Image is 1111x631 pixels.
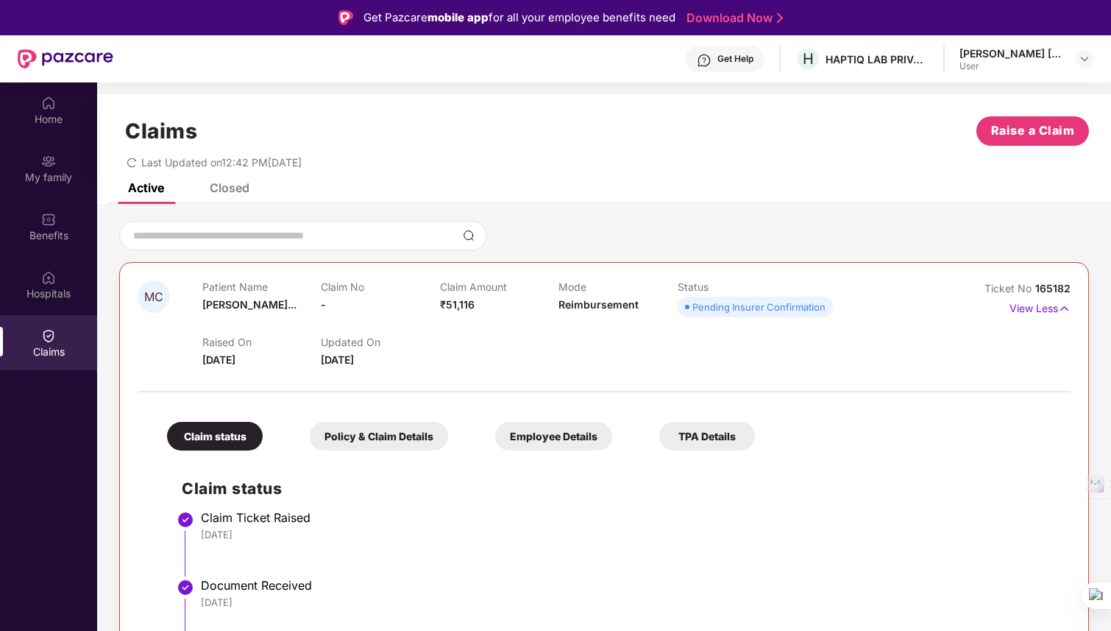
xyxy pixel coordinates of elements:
[202,336,321,348] p: Raised On
[959,46,1062,60] div: [PERSON_NAME] [PERSON_NAME] Chandarki
[177,511,194,529] img: svg+xml;base64,PHN2ZyBpZD0iU3RlcC1Eb25lLTMyeDMyIiB4bWxucz0iaHR0cDovL3d3dy53My5vcmcvMjAwMC9zdmciIH...
[202,281,321,293] p: Patient Name
[463,230,475,242] img: svg+xml;base64,PHN2ZyBpZD0iU2VhcmNoLTMyeDMyIiB4bWxucz0iaHR0cDovL3d3dy53My5vcmcvMjAwMC9zdmciIHdpZH...
[803,50,814,68] span: H
[41,328,56,343] img: svg+xml;base64,PHN2ZyBpZD0iQ2xhaW0iIHhtbG5zPSJodHRwOi8vd3d3LnczLm9yZy8yMDAwL3N2ZyIgd2lkdGg9IjIwIi...
[321,353,354,366] span: [DATE]
[1035,282,1071,295] span: 165182
[495,422,612,451] div: Employee Details
[1009,297,1071,317] p: View Less
[128,180,164,195] div: Active
[182,476,1056,501] h2: Claim status
[125,119,197,144] h1: Claims
[692,300,826,314] div: Pending Insurer Confirmation
[363,9,675,27] div: Get Pazcare for all your employee benefits need
[201,596,1056,609] div: [DATE]
[678,281,796,293] p: Status
[697,53,711,68] img: svg+xml;base64,PHN2ZyBpZD0iSGVscC0zMngzMiIgeG1sbnM9Imh0dHA6Ly93d3cudzMub3JnLzIwMDAvc3ZnIiB3aWR0aD...
[321,336,439,348] p: Updated On
[826,52,929,66] div: HAPTIQ LAB PRIVATE LIMITED
[201,578,1056,593] div: Document Received
[427,10,489,24] strong: mobile app
[202,298,297,311] span: [PERSON_NAME]...
[41,212,56,227] img: svg+xml;base64,PHN2ZyBpZD0iQmVuZWZpdHMiIHhtbG5zPSJodHRwOi8vd3d3LnczLm9yZy8yMDAwL3N2ZyIgd2lkdGg9Ij...
[321,281,439,293] p: Claim No
[984,282,1035,295] span: Ticket No
[167,422,263,451] div: Claim status
[127,156,137,169] span: redo
[144,291,163,303] span: MC
[177,579,194,596] img: svg+xml;base64,PHN2ZyBpZD0iU3RlcC1Eb25lLTMyeDMyIiB4bWxucz0iaHR0cDovL3d3dy53My5vcmcvMjAwMC9zdmciIH...
[41,96,56,110] img: svg+xml;base64,PHN2ZyBpZD0iSG9tZSIgeG1sbnM9Imh0dHA6Ly93d3cudzMub3JnLzIwMDAvc3ZnIiB3aWR0aD0iMjAiIG...
[777,10,783,26] img: Stroke
[201,528,1056,541] div: [DATE]
[659,422,755,451] div: TPA Details
[210,180,249,195] div: Closed
[201,510,1056,525] div: Claim Ticket Raised
[558,298,639,311] span: Reimbursement
[202,353,235,366] span: [DATE]
[1058,300,1071,317] img: svg+xml;base64,PHN2ZyB4bWxucz0iaHR0cDovL3d3dy53My5vcmcvMjAwMC9zdmciIHdpZHRoPSIxNyIgaGVpZ2h0PSIxNy...
[321,298,326,311] span: -
[717,53,753,65] div: Get Help
[310,422,448,451] div: Policy & Claim Details
[41,270,56,285] img: svg+xml;base64,PHN2ZyBpZD0iSG9zcGl0YWxzIiB4bWxucz0iaHR0cDovL3d3dy53My5vcmcvMjAwMC9zdmciIHdpZHRoPS...
[959,60,1062,72] div: User
[1079,53,1090,65] img: svg+xml;base64,PHN2ZyBpZD0iRHJvcGRvd24tMzJ4MzIiIHhtbG5zPSJodHRwOi8vd3d3LnczLm9yZy8yMDAwL3N2ZyIgd2...
[558,281,677,293] p: Mode
[41,154,56,169] img: svg+xml;base64,PHN2ZyB3aWR0aD0iMjAiIGhlaWdodD0iMjAiIHZpZXdCb3g9IjAgMCAyMCAyMCIgZmlsbD0ibm9uZSIgeG...
[440,281,558,293] p: Claim Amount
[686,10,778,26] a: Download Now
[338,10,353,25] img: Logo
[141,156,302,169] span: Last Updated on 12:42 PM[DATE]
[440,298,475,311] span: ₹51,116
[976,116,1089,146] button: Raise a Claim
[991,121,1075,140] span: Raise a Claim
[18,49,113,68] img: New Pazcare Logo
